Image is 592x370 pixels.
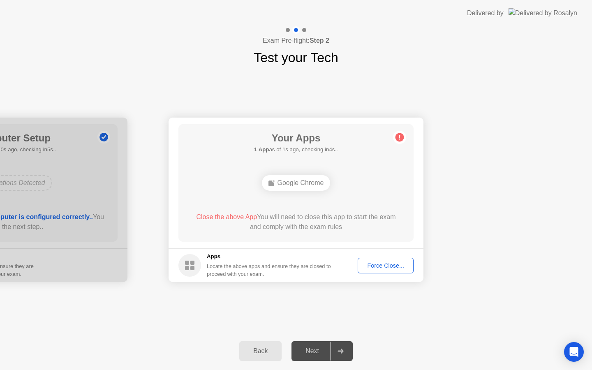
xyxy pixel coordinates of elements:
[254,146,338,154] h5: as of 1s ago, checking in4s..
[263,36,329,46] h4: Exam Pre-flight:
[207,262,331,278] div: Locate the above apps and ensure they are closed to proceed with your exam.
[509,8,577,18] img: Delivered by Rosalyn
[361,262,411,269] div: Force Close...
[242,347,279,355] div: Back
[207,252,331,261] h5: Apps
[239,341,282,361] button: Back
[564,342,584,362] div: Open Intercom Messenger
[310,37,329,44] b: Step 2
[196,213,257,220] span: Close the above App
[254,48,338,67] h1: Test your Tech
[254,146,269,153] b: 1 App
[262,175,331,191] div: Google Chrome
[358,258,414,273] button: Force Close...
[294,347,331,355] div: Next
[291,341,353,361] button: Next
[190,212,402,232] div: You will need to close this app to start the exam and comply with the exam rules
[467,8,504,18] div: Delivered by
[254,131,338,146] h1: Your Apps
